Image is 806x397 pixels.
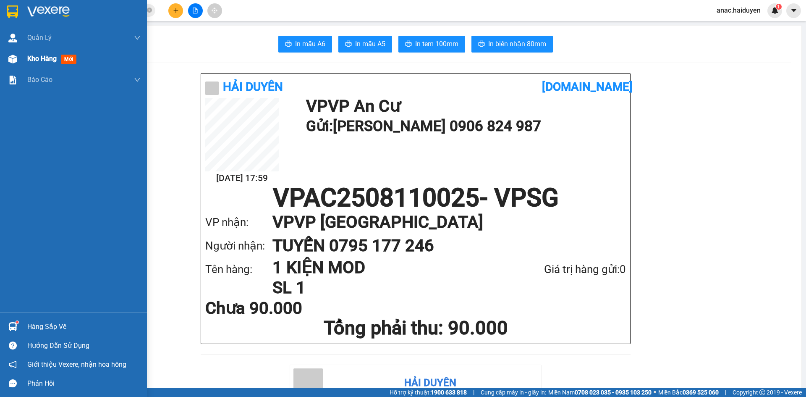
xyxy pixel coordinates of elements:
[27,377,141,390] div: Phản hồi
[272,278,500,298] h1: SL 1
[27,55,57,63] span: Kho hàng
[278,36,332,53] button: printerIn mẫu A6
[683,389,719,396] strong: 0369 525 060
[759,389,765,395] span: copyright
[390,388,467,397] span: Hỗ trợ kỹ thuật:
[777,4,780,10] span: 1
[272,234,609,258] h1: TUYẾN 0795 177 246
[188,3,203,18] button: file-add
[27,321,141,333] div: Hàng sắp về
[658,388,719,397] span: Miền Bắc
[9,379,17,387] span: message
[398,36,465,53] button: printerIn tem 100mm
[786,3,801,18] button: caret-down
[61,55,76,64] span: mới
[405,40,412,48] span: printer
[8,322,17,331] img: warehouse-icon
[306,98,622,115] h1: VP VP An Cư
[173,8,179,13] span: plus
[7,8,20,17] span: Gửi:
[481,388,546,397] span: Cung cấp máy in - giấy in:
[272,210,609,234] h1: VP VP [GEOGRAPHIC_DATA]
[27,339,141,352] div: Hướng dẫn sử dụng
[79,56,99,65] span: Chưa :
[27,74,52,85] span: Báo cáo
[431,389,467,396] strong: 1900 633 818
[725,388,726,397] span: |
[542,80,633,94] b: [DOMAIN_NAME]
[548,388,652,397] span: Miền Nam
[134,34,141,41] span: down
[771,7,779,14] img: icon-new-feature
[27,359,126,370] span: Giới thiệu Vexere, nhận hoa hồng
[345,40,352,48] span: printer
[8,34,17,42] img: warehouse-icon
[710,5,767,16] span: anac.haiduyen
[205,237,272,255] div: Người nhận:
[147,8,152,13] span: close-circle
[9,342,17,350] span: question-circle
[7,5,18,18] img: logo-vxr
[16,321,18,323] sup: 1
[306,115,622,138] h1: Gửi: [PERSON_NAME] 0906 824 987
[295,39,325,49] span: In mẫu A6
[8,55,17,63] img: warehouse-icon
[776,4,782,10] sup: 1
[473,388,474,397] span: |
[205,214,272,231] div: VP nhận:
[285,40,292,48] span: printer
[471,36,553,53] button: printerIn biên nhận 80mm
[7,17,74,27] div: [PERSON_NAME]
[272,258,500,278] h1: 1 KIỆN MOD
[575,389,652,396] strong: 0708 023 035 - 0935 103 250
[27,32,52,43] span: Quản Lý
[147,7,152,15] span: close-circle
[134,76,141,83] span: down
[79,54,166,66] div: 90.000
[415,39,458,49] span: In tem 100mm
[212,8,217,13] span: aim
[205,317,626,339] h1: Tổng phải thu: 90.000
[80,8,100,17] span: Nhận:
[205,300,344,317] div: Chưa 90.000
[790,7,798,14] span: caret-down
[205,185,626,210] h1: VPAC2508110025 - VPSG
[205,171,279,185] h2: [DATE] 17:59
[8,76,17,84] img: solution-icon
[654,391,656,394] span: ⚪️
[7,27,74,39] div: 0906824987
[205,261,272,278] div: Tên hàng:
[355,39,385,49] span: In mẫu A5
[500,261,626,278] div: Giá trị hàng gửi: 0
[80,27,165,37] div: TUYẾN
[168,3,183,18] button: plus
[488,39,546,49] span: In biên nhận 80mm
[80,37,165,49] div: 0795177246
[207,3,222,18] button: aim
[192,8,198,13] span: file-add
[404,375,456,391] div: Hải Duyên
[7,7,74,17] div: VP An Cư
[80,7,165,27] div: VP [GEOGRAPHIC_DATA]
[478,40,485,48] span: printer
[338,36,392,53] button: printerIn mẫu A5
[9,360,17,368] span: notification
[223,80,283,94] b: Hải Duyên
